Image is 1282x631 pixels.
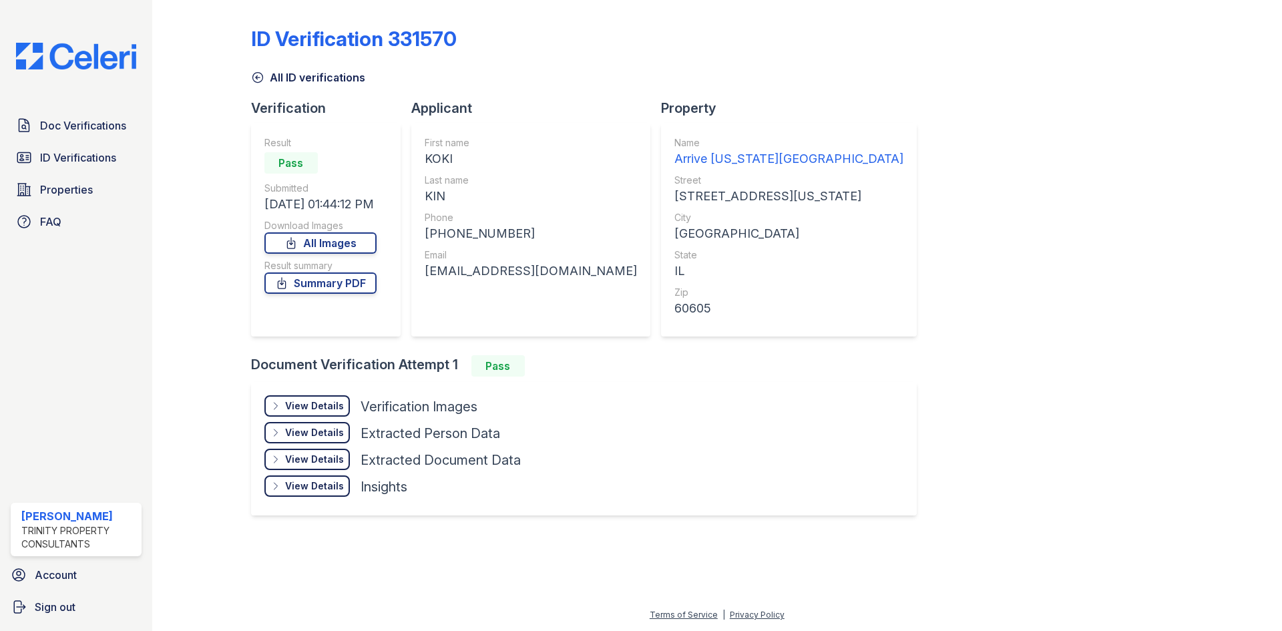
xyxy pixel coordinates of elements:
div: Arrive [US_STATE][GEOGRAPHIC_DATA] [674,150,903,168]
div: Document Verification Attempt 1 [251,355,927,377]
span: Sign out [35,599,75,615]
div: Verification Images [361,397,477,416]
div: Applicant [411,99,661,118]
a: Name Arrive [US_STATE][GEOGRAPHIC_DATA] [674,136,903,168]
div: View Details [285,399,344,413]
div: IL [674,262,903,280]
div: [EMAIL_ADDRESS][DOMAIN_NAME] [425,262,637,280]
div: Street [674,174,903,187]
div: Extracted Document Data [361,451,521,469]
a: Privacy Policy [730,610,785,620]
div: Verification [251,99,411,118]
a: Sign out [5,594,147,620]
div: ID Verification 331570 [251,27,457,51]
div: Submitted [264,182,377,195]
div: Trinity Property Consultants [21,524,136,551]
div: Pass [264,152,318,174]
div: State [674,248,903,262]
div: City [674,211,903,224]
div: Pass [471,355,525,377]
a: All ID verifications [251,69,365,85]
div: [DATE] 01:44:12 PM [264,195,377,214]
div: | [722,610,725,620]
div: Zip [674,286,903,299]
div: View Details [285,453,344,466]
div: First name [425,136,637,150]
div: KIN [425,187,637,206]
div: Result summary [264,259,377,272]
div: Result [264,136,377,150]
span: Doc Verifications [40,118,126,134]
div: [STREET_ADDRESS][US_STATE] [674,187,903,206]
span: Properties [40,182,93,198]
img: CE_Logo_Blue-a8612792a0a2168367f1c8372b55b34899dd931a85d93a1a3d3e32e68fde9ad4.png [5,43,147,69]
div: View Details [285,426,344,439]
a: Properties [11,176,142,203]
a: Account [5,562,147,588]
a: FAQ [11,208,142,235]
a: Doc Verifications [11,112,142,139]
a: Summary PDF [264,272,377,294]
div: [PERSON_NAME] [21,508,136,524]
div: [PHONE_NUMBER] [425,224,637,243]
div: Property [661,99,927,118]
div: [GEOGRAPHIC_DATA] [674,224,903,243]
a: Terms of Service [650,610,718,620]
div: Email [425,248,637,262]
div: KOKI [425,150,637,168]
iframe: chat widget [1226,578,1269,618]
a: ID Verifications [11,144,142,171]
div: View Details [285,479,344,493]
div: Name [674,136,903,150]
div: Last name [425,174,637,187]
div: Download Images [264,219,377,232]
div: Extracted Person Data [361,424,500,443]
div: Phone [425,211,637,224]
div: 60605 [674,299,903,318]
span: Account [35,567,77,583]
span: FAQ [40,214,61,230]
a: All Images [264,232,377,254]
span: ID Verifications [40,150,116,166]
div: Insights [361,477,407,496]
